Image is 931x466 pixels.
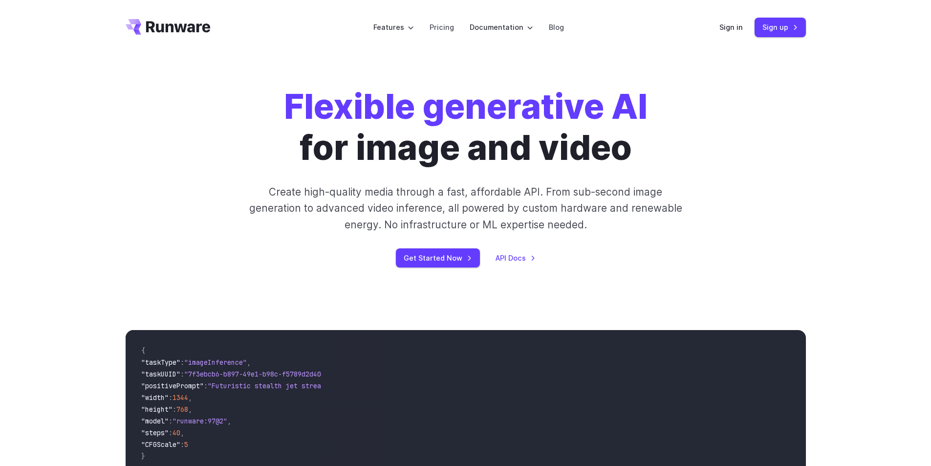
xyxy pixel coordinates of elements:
[430,22,454,33] a: Pricing
[248,184,683,233] p: Create high-quality media through a fast, affordable API. From sub-second image generation to adv...
[173,405,176,414] span: :
[188,405,192,414] span: ,
[141,358,180,367] span: "taskType"
[180,440,184,449] span: :
[188,393,192,402] span: ,
[373,22,414,33] label: Features
[169,393,173,402] span: :
[126,19,211,35] a: Go to /
[176,405,188,414] span: 768
[141,346,145,355] span: {
[184,440,188,449] span: 5
[184,358,247,367] span: "imageInference"
[496,252,536,264] a: API Docs
[141,381,204,390] span: "positivePrompt"
[470,22,533,33] label: Documentation
[284,86,648,127] strong: Flexible generative AI
[169,428,173,437] span: :
[180,358,184,367] span: :
[208,381,563,390] span: "Futuristic stealth jet streaking through a neon-lit cityscape with glowing purple exhaust"
[719,22,743,33] a: Sign in
[173,428,180,437] span: 40
[284,86,648,168] h1: for image and video
[141,405,173,414] span: "height"
[549,22,564,33] a: Blog
[169,417,173,425] span: :
[141,428,169,437] span: "steps"
[141,393,169,402] span: "width"
[141,452,145,461] span: }
[173,393,188,402] span: 1344
[141,370,180,378] span: "taskUUID"
[204,381,208,390] span: :
[755,18,806,37] a: Sign up
[180,428,184,437] span: ,
[396,248,480,267] a: Get Started Now
[227,417,231,425] span: ,
[180,370,184,378] span: :
[247,358,251,367] span: ,
[141,417,169,425] span: "model"
[141,440,180,449] span: "CFGScale"
[173,417,227,425] span: "runware:97@2"
[184,370,333,378] span: "7f3ebcb6-b897-49e1-b98c-f5789d2d40d7"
